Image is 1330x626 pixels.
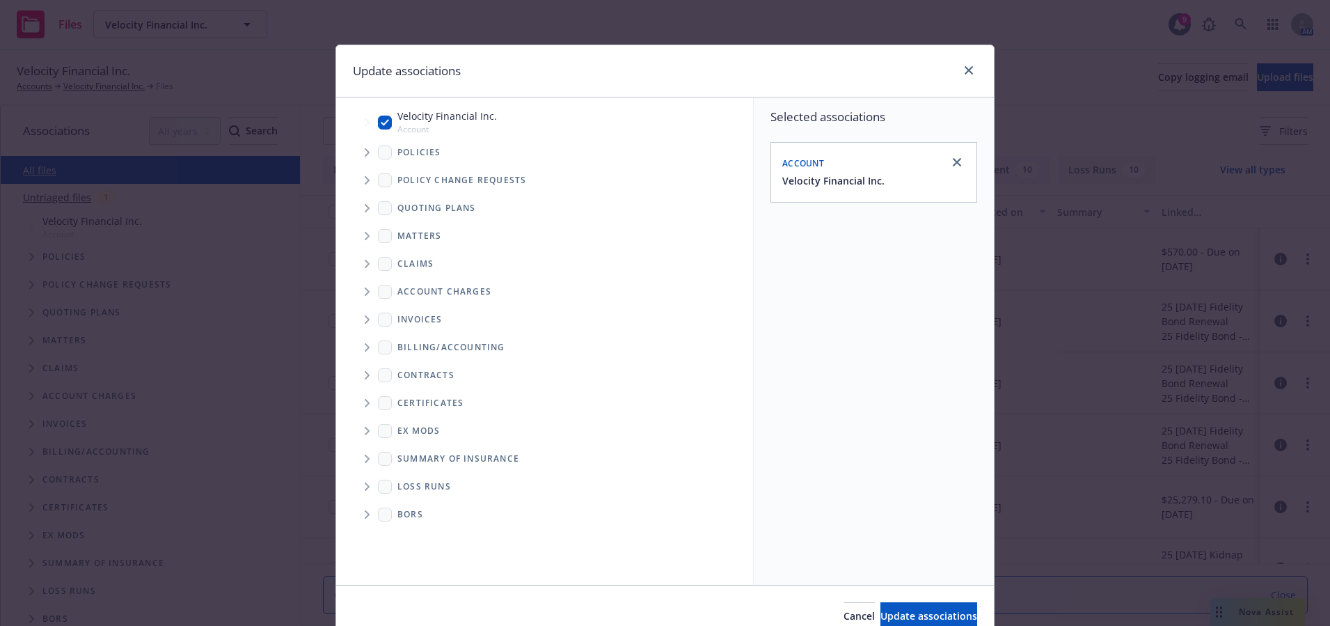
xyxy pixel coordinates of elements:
span: Quoting plans [397,204,476,212]
span: Certificates [397,399,464,407]
span: Contracts [397,371,454,379]
div: Folder Tree Example [336,334,753,529]
span: Summary of insurance [397,455,519,463]
span: Policy change requests [397,176,526,185]
span: Account [397,123,497,135]
span: Selected associations [770,109,977,125]
a: close [960,62,977,79]
a: close [949,154,965,171]
span: Cancel [844,609,875,623]
span: Update associations [880,609,977,623]
span: BORs [397,510,423,519]
div: Tree Example [336,106,753,333]
span: Matters [397,232,441,240]
span: Velocity Financial Inc. [397,109,497,123]
button: Velocity Financial Inc. [782,173,885,188]
h1: Update associations [353,62,461,80]
span: Account [782,157,824,169]
span: Ex Mods [397,427,440,435]
span: Claims [397,260,434,268]
span: Loss Runs [397,483,451,491]
span: Invoices [397,315,443,324]
span: Policies [397,148,441,157]
span: Account charges [397,288,491,296]
span: Billing/Accounting [397,343,505,352]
